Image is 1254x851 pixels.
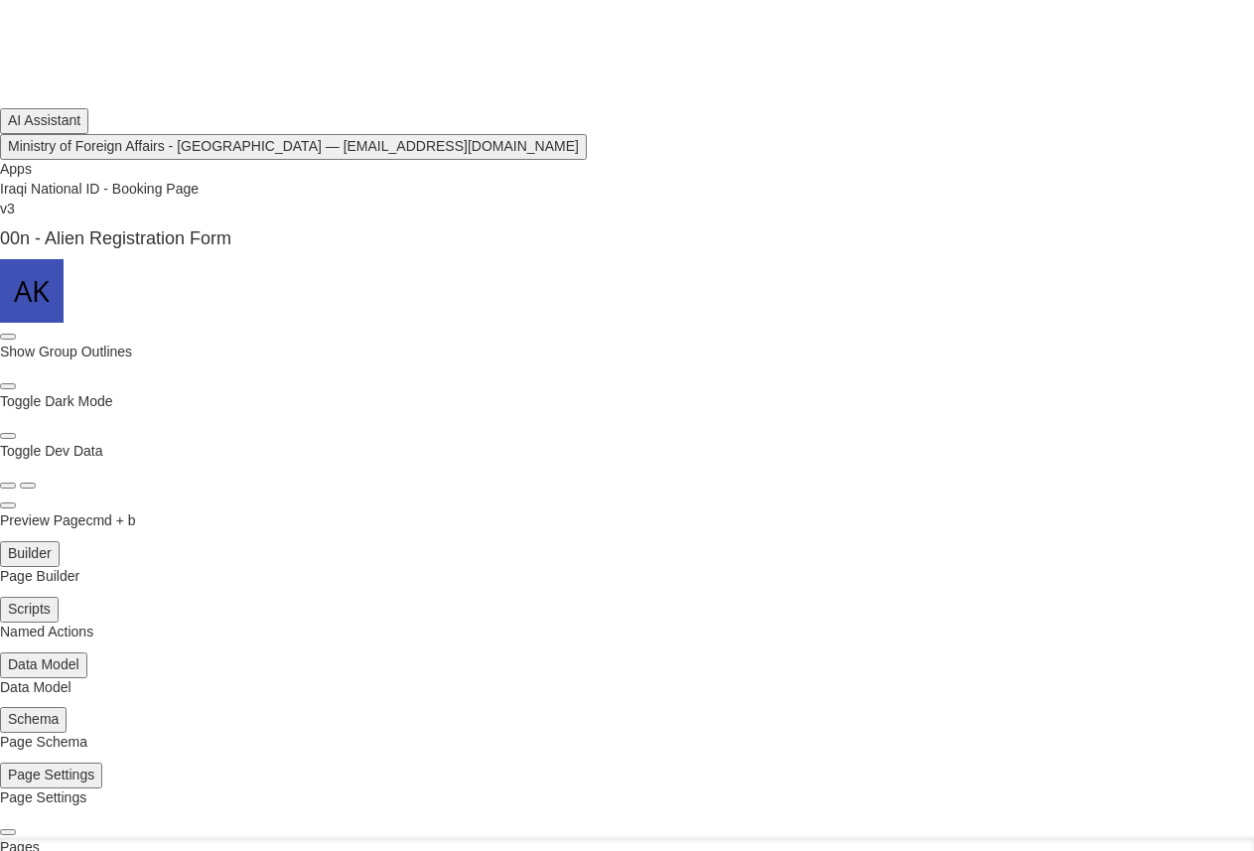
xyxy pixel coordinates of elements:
[8,767,94,782] span: Page Settings
[8,545,52,561] span: Builder
[344,138,579,154] span: [EMAIL_ADDRESS][DOMAIN_NAME]
[85,512,135,528] span: cmd + b
[8,711,59,727] span: Schema
[8,601,51,617] span: Scripts
[8,656,79,672] span: Data Model
[8,112,80,128] span: AI Assistant
[8,138,340,154] span: Ministry of Foreign Affairs - [GEOGRAPHIC_DATA] —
